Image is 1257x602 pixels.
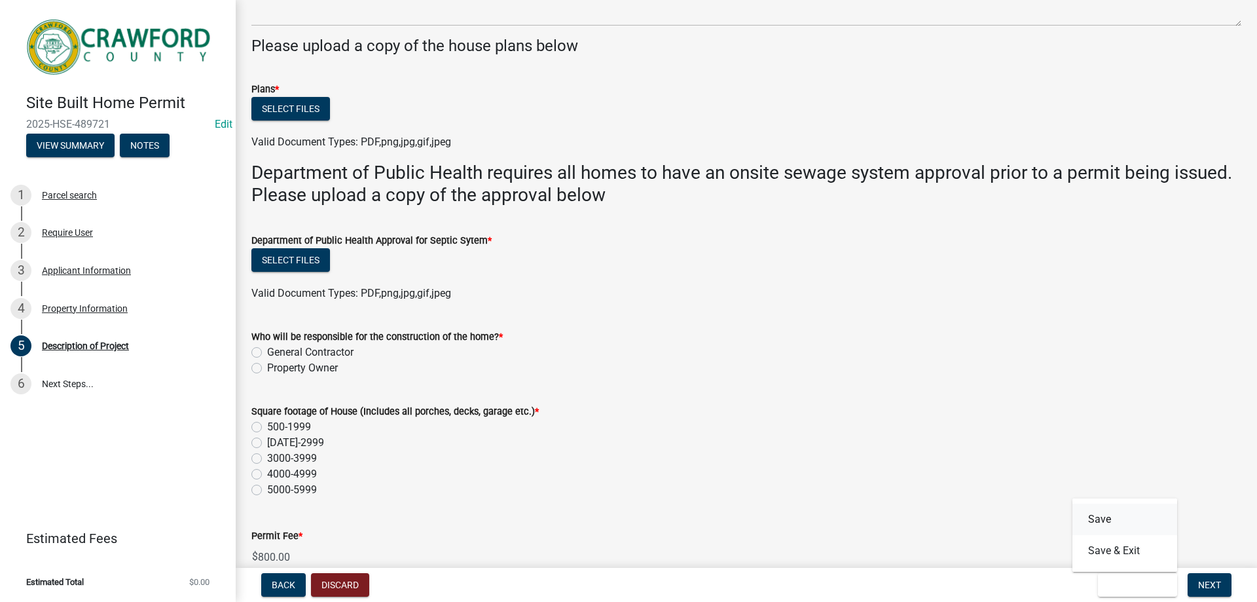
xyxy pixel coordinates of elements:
div: 4 [10,298,31,319]
span: Save & Exit [1108,580,1159,590]
div: 1 [10,185,31,206]
h4: Please upload a copy of the house plans below [251,37,1241,56]
div: 6 [10,373,31,394]
a: Estimated Fees [10,525,215,552]
button: View Summary [26,134,115,157]
label: Department of Public Health Approval for Septic Sytem [251,236,492,246]
label: 3000-3999 [267,451,317,466]
label: Property Owner [267,360,338,376]
button: Notes [120,134,170,157]
wm-modal-confirm: Notes [120,141,170,151]
span: $0.00 [189,578,209,586]
wm-modal-confirm: Summary [26,141,115,151]
div: 3 [10,260,31,281]
button: Save & Exit [1098,573,1177,597]
div: 5 [10,335,31,356]
div: Parcel search [42,191,97,200]
div: Require User [42,228,93,237]
span: Valid Document Types: PDF,png,jpg,gif,jpeg [251,287,451,299]
div: Applicant Information [42,266,131,275]
label: Plans [251,85,279,94]
label: 500-1999 [267,419,311,435]
span: Back [272,580,295,590]
label: 5000-5999 [267,482,317,498]
button: Back [261,573,306,597]
span: $ [251,544,259,571]
button: Save & Exit [1072,535,1177,567]
div: Property Information [42,304,128,313]
label: Square footage of House (Includes all porches, decks, garage etc.) [251,407,539,417]
div: Description of Project [42,341,129,350]
h3: Department of Public Health requires all homes to have an onsite sewage system approval prior to ... [251,162,1241,206]
button: Next [1188,573,1231,597]
wm-modal-confirm: Edit Application Number [215,118,232,130]
button: Select files [251,248,330,272]
span: Valid Document Types: PDF,png,jpg,gif,jpeg [251,136,451,148]
label: Who will be responsible for the construction of the home? [251,333,503,342]
label: General Contractor [267,345,354,360]
button: Discard [311,573,369,597]
button: Save [1072,504,1177,535]
span: Next [1198,580,1221,590]
label: 4000-4999 [267,466,317,482]
label: Permit Fee [251,532,302,541]
h4: Site Built Home Permit [26,94,225,113]
div: 2 [10,222,31,243]
a: Edit [215,118,232,130]
img: Crawford County, Georgia [26,14,215,80]
span: 2025-HSE-489721 [26,118,209,130]
div: Save & Exit [1072,499,1177,572]
span: Estimated Total [26,578,84,586]
label: [DATE]-2999 [267,435,324,451]
button: Select files [251,97,330,121]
